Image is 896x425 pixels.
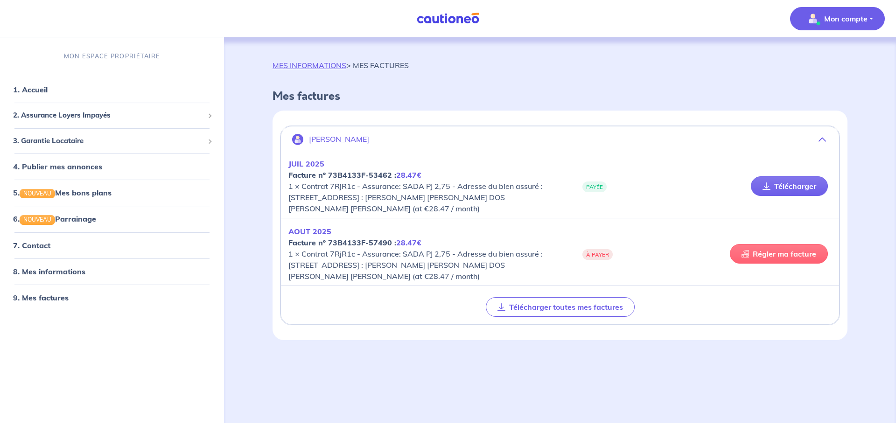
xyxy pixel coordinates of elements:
p: 1 × Contrat 7RjR1c - Assurance: SADA PJ 2,75 - Adresse du bien assuré : [STREET_ADDRESS] : [PERSO... [288,158,560,214]
button: illu_account_valid_menu.svgMon compte [790,7,885,30]
em: AOUT 2025 [288,227,331,236]
div: 2. Assurance Loyers Impayés [4,106,220,125]
div: 1. Accueil [4,80,220,99]
img: Cautioneo [413,13,483,24]
a: 7. Contact [13,241,50,250]
div: 4. Publier mes annonces [4,157,220,176]
em: 28.47€ [396,170,421,180]
button: Télécharger toutes mes factures [486,297,635,317]
div: 7. Contact [4,236,220,255]
strong: Facture nº 73B4133F-53462 : [288,170,421,180]
a: 6.NOUVEAUParrainage [13,214,96,223]
p: [PERSON_NAME] [309,135,369,144]
a: 4. Publier mes annonces [13,162,102,171]
p: > MES FACTURES [273,60,409,71]
img: illu_account_valid_menu.svg [805,11,820,26]
h4: Mes factures [273,90,847,103]
a: Télécharger [751,176,828,196]
strong: Facture nº 73B4133F-57490 : [288,238,421,247]
a: 5.NOUVEAUMes bons plans [13,188,112,197]
span: À PAYER [582,249,613,260]
p: Mon compte [824,13,868,24]
p: MON ESPACE PROPRIÉTAIRE [64,52,160,61]
button: [PERSON_NAME] [281,128,839,151]
div: 8. Mes informations [4,262,220,281]
a: 9. Mes factures [13,293,69,302]
span: 3. Garantie Locataire [13,136,204,146]
p: 1 × Contrat 7RjR1c - Assurance: SADA PJ 2,75 - Adresse du bien assuré : [STREET_ADDRESS] : [PERSO... [288,226,560,282]
em: 28.47€ [396,238,421,247]
em: JUIL 2025 [288,159,324,168]
a: 1. Accueil [13,85,48,94]
div: 6.NOUVEAUParrainage [4,209,220,228]
div: 5.NOUVEAUMes bons plans [4,183,220,202]
a: 8. Mes informations [13,267,85,276]
img: illu_account.svg [292,134,303,145]
a: Régler ma facture [730,244,828,264]
div: 3. Garantie Locataire [4,132,220,150]
a: MES INFORMATIONS [273,61,346,70]
span: 2. Assurance Loyers Impayés [13,110,204,121]
span: PAYÉE [582,181,607,192]
div: 9. Mes factures [4,288,220,307]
